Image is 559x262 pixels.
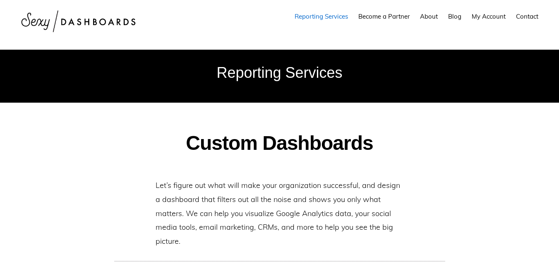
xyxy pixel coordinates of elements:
[512,5,542,28] a: Contact
[416,5,442,28] a: About
[516,12,538,20] span: Contact
[290,5,542,28] nav: Main
[420,12,438,20] span: About
[73,133,487,153] h2: Custom Dashboards
[31,64,528,82] h1: Reporting Services
[354,5,414,28] a: Become a Partner
[444,5,465,28] a: Blog
[17,4,141,38] img: Sexy Dashboards
[468,5,510,28] a: My Account
[358,12,410,20] span: Become a Partner
[290,5,352,28] a: Reporting Services
[448,12,461,20] span: Blog
[472,12,506,20] span: My Account
[295,12,348,20] span: Reporting Services
[156,178,404,248] p: Let’s figure out what will make your organization successful, and design a dashboard that filters...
